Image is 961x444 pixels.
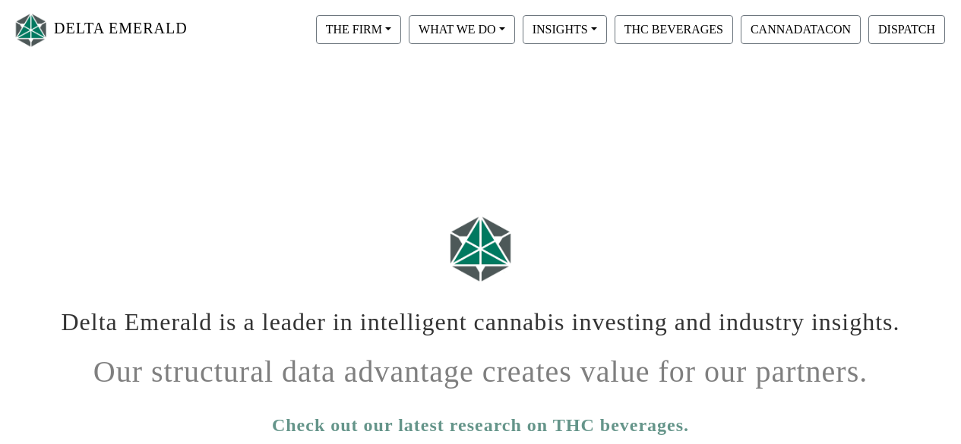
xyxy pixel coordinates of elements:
a: Check out our latest research on THC beverages. [272,411,689,439]
button: THE FIRM [316,15,401,44]
button: CANNADATACON [741,15,861,44]
img: Logo [443,209,519,288]
a: THC BEVERAGES [611,22,737,35]
img: Logo [12,10,50,50]
button: THC BEVERAGES [615,15,733,44]
a: DISPATCH [865,22,949,35]
a: DELTA EMERALD [12,6,188,54]
h1: Delta Emerald is a leader in intelligent cannabis investing and industry insights. [59,296,903,336]
h1: Our structural data advantage creates value for our partners. [59,342,903,390]
a: CANNADATACON [737,22,865,35]
button: INSIGHTS [523,15,607,44]
button: WHAT WE DO [409,15,515,44]
button: DISPATCH [868,15,945,44]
